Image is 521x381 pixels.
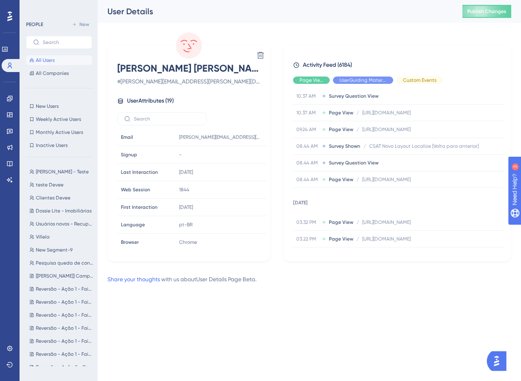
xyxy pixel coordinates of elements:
span: Last Interaction [121,169,158,175]
span: [PERSON_NAME] [PERSON_NAME] [117,62,260,75]
input: Search [134,116,200,122]
span: Pesquisa queda de consumo [36,260,94,266]
button: New Segment-9 [26,245,97,255]
span: Reversão - Ação 2 - Consulta Grátis [36,364,94,370]
button: Reversão - Ação 1 - Faixa R$ 179,90 - UP Crédito Mix 360 [26,284,97,294]
span: Chrome [179,239,197,245]
span: 10.37 AM [296,93,319,99]
span: Reversão - Ação 1 - Faixa R$ 119,90 - UP Crédito Mix 360 [36,312,94,318]
span: Reversão - Ação 1 - Faixa R$ 159,90 - UP Crédito Mix 360 [36,299,94,305]
button: Weekly Active Users [26,114,92,124]
span: User Attributes ( 19 ) [127,96,174,106]
div: with us about User Details Page Beta . [107,274,256,284]
span: 03.22 PM [296,236,319,242]
span: [URL][DOMAIN_NAME] [362,176,411,183]
span: Custom Events [403,77,436,83]
span: New Users [36,103,59,109]
span: Activity Feed (6184) [303,60,352,70]
span: 03.32 PM [296,219,319,226]
span: Language [121,221,145,228]
span: Page View [300,77,323,83]
button: Reversão - Ação 2 - Consulta Grátis [26,362,97,372]
button: Reversão - Ação 1 - Faixa R$ 119,90 - UP Crédito Mix 360 [26,310,97,320]
span: Survey Question View [329,93,379,99]
span: All Companies [36,70,69,77]
span: 1844 [179,186,189,193]
span: [PERSON_NAME][EMAIL_ADDRESS][PERSON_NAME][DOMAIN_NAME] [179,134,260,140]
button: Dossie Lite - Imobiliárias [26,206,97,216]
span: / [357,219,359,226]
span: Reversão - Ação 1 - Faixa R$89,90 - UP Crédito Mix 360 [36,325,94,331]
a: Share your thoughts [107,276,160,282]
span: 09.24 AM [296,126,319,133]
span: [URL][DOMAIN_NAME] [362,236,411,242]
span: Page View [329,126,353,133]
button: [PERSON_NAME] - Teste [26,167,97,177]
span: Signup [121,151,137,158]
span: Reversão - Ação 1 - Faixa R$ 69,90 - UP Crédito Mix 360 [36,351,94,357]
span: Survey Question View [329,160,379,166]
div: User Details [107,6,442,17]
div: 3 [57,4,59,11]
span: / [363,143,366,149]
td: [DATE] [293,188,504,214]
span: New Segment-9 [36,247,72,253]
span: Browser [121,239,139,245]
button: Reversão - Ação 1 - Faixa 56,90 - UP Crédito Mix 360 [26,336,97,346]
span: Inactive Users [36,142,68,149]
span: New [79,21,89,28]
time: [DATE] [179,204,193,210]
button: Publish Changes [462,5,511,18]
span: First Interaction [121,204,158,210]
span: [PERSON_NAME] - Teste [36,169,89,175]
span: / [357,236,359,242]
button: Pesquisa queda de consumo [26,258,97,268]
span: Page View [329,236,353,242]
span: Clientes Devee [36,195,70,201]
span: / [357,126,359,133]
span: teste Devee [36,182,63,188]
span: - [179,151,182,158]
span: / [357,176,359,183]
button: All Users [26,55,92,65]
span: 08.44 AM [296,143,319,149]
span: Page View [329,176,353,183]
span: Reversão - Ação 1 - Faixa 56,90 - UP Crédito Mix 360 [36,338,94,344]
span: / [357,109,359,116]
button: teste Devee [26,180,97,190]
button: New Users [26,101,92,111]
button: [[PERSON_NAME]] Campanha valor promocional ([DATE]) [26,271,97,281]
span: Dossie Lite - Imobiliárias [36,208,92,214]
span: Survey Shown [329,143,360,149]
span: Need Help? [19,2,51,12]
span: Publish Changes [467,8,506,15]
iframe: UserGuiding AI Assistant Launcher [487,349,511,373]
span: [[PERSON_NAME]] Campanha valor promocional ([DATE]) [36,273,94,279]
span: Page View [329,219,353,226]
span: Reversão - Ação 1 - Faixa R$ 179,90 - UP Crédito Mix 360 [36,286,94,292]
span: # [PERSON_NAME][EMAIL_ADDRESS][PERSON_NAME][DOMAIN_NAME] [117,77,260,86]
span: 08.44 AM [296,160,319,166]
span: 08.44 AM [296,176,319,183]
button: Reversão - Ação 1 - Faixa R$ 159,90 - UP Crédito Mix 360 [26,297,97,307]
span: Usuários novos - Recupere [36,221,94,227]
span: Monthly Active Users [36,129,83,136]
button: Villela [26,232,97,242]
span: [URL][DOMAIN_NAME] [362,126,411,133]
button: New [69,20,92,29]
button: Clientes Devee [26,193,97,203]
span: Weekly Active Users [36,116,81,123]
span: All Users [36,57,55,63]
span: pt-BR [179,221,193,228]
input: Search [43,39,85,45]
time: [DATE] [179,169,193,175]
span: [URL][DOMAIN_NAME] [362,109,411,116]
div: PEOPLE [26,21,43,28]
button: Inactive Users [26,140,92,150]
span: Web Session [121,186,150,193]
span: Page View [329,109,353,116]
span: UserGuiding Material [339,77,387,83]
span: Email [121,134,133,140]
button: All Companies [26,68,92,78]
